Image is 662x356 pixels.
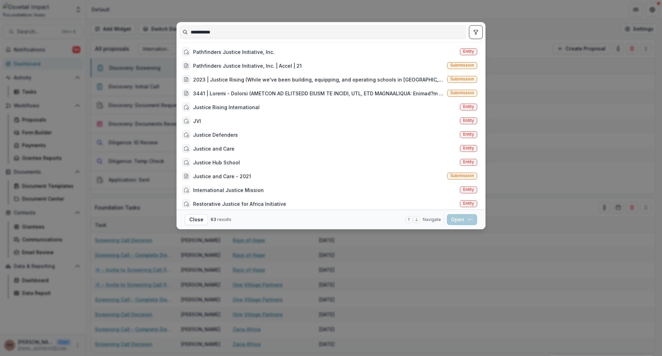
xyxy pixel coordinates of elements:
[463,187,474,192] span: Entity
[450,90,474,95] span: Submission
[463,118,474,123] span: Entity
[193,173,251,180] div: Justice and Care - 2021
[185,214,208,225] button: Close
[463,146,474,151] span: Entity
[463,104,474,109] span: Entity
[450,63,474,68] span: Submission
[463,132,474,137] span: Entity
[447,214,477,225] button: Open
[450,173,474,178] span: Submission
[463,49,474,54] span: Entity
[469,25,483,39] button: toggle filters
[193,62,302,69] div: Pathfinders Justice Initiative, Inc. | Accel | 21
[193,76,444,83] div: 2023 | Justice Rising (While we've been building, equipping, and operating schools in [GEOGRAPHIC...
[193,117,201,125] div: JVI
[193,131,238,138] div: Justice Defenders
[193,186,264,194] div: International Justice Mission
[211,217,216,222] span: 63
[450,77,474,81] span: Submission
[193,104,260,111] div: Justice Rising International
[193,48,274,56] div: Pathfinders Justice Initiative, Inc.
[193,159,240,166] div: Justice Hub School
[463,201,474,206] span: Entity
[217,217,231,222] span: results
[423,217,441,223] span: Navigate
[463,160,474,164] span: Entity
[193,90,444,97] div: 3441 | Loremi - Dolorsi (AMETCON AD ELITSEDD EIUSM TE INCIDI, UTL, ETD MAGNAALIQUA: Enimad?m veni...
[193,145,234,152] div: Justice and Care
[193,200,286,208] div: Restorative Justice for Africa Initiative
